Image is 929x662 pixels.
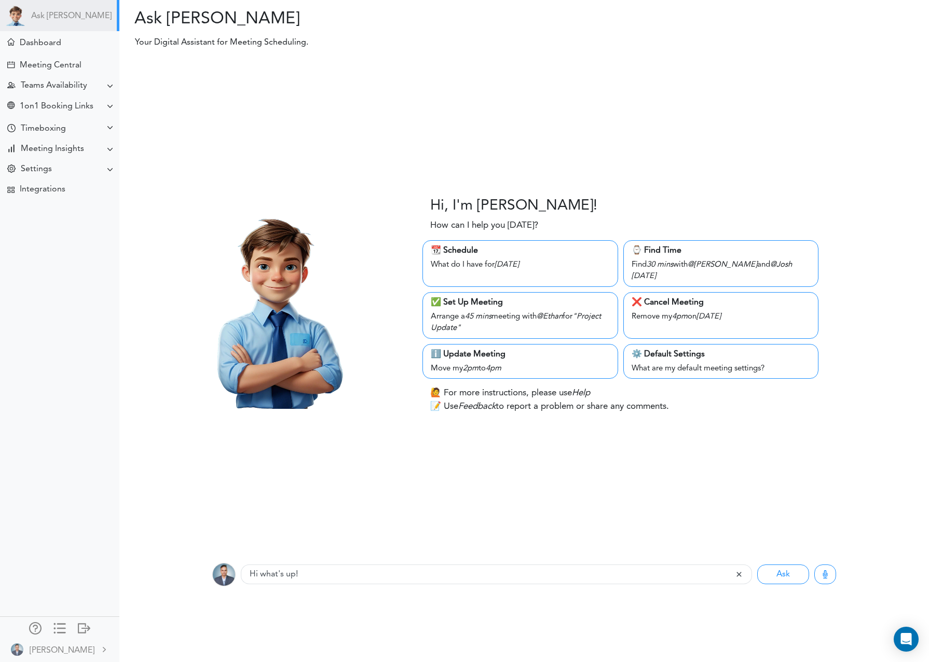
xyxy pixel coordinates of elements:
div: Time Your Goals [7,124,16,134]
h2: Ask [PERSON_NAME] [127,9,516,29]
div: Remove my on [632,309,810,323]
i: 45 mins [465,313,491,321]
p: 📝 Use to report a problem or share any comments. [430,400,669,413]
div: Share Meeting Link [7,102,15,112]
i: Help [572,389,590,397]
i: 4pm [486,365,501,373]
div: 📆 Schedule [431,244,609,257]
i: [DATE] [495,261,519,269]
img: Theo.png [171,202,379,409]
i: Feedback [458,402,496,411]
div: 1on1 Booking Links [20,102,93,112]
div: ⌚️ Find Time [632,244,810,257]
i: @[PERSON_NAME] [688,261,757,269]
div: Meeting Central [20,61,81,71]
div: Show only icons [53,622,66,632]
i: 2pm [463,365,479,373]
div: Settings [21,164,52,174]
div: Open Intercom Messenger [894,627,919,652]
a: Change side menu [53,622,66,637]
div: ❌ Cancel Meeting [632,296,810,309]
div: Timeboxing [21,124,66,134]
i: 30 mins [647,261,673,269]
img: BWv8PPf8N0ctf3JvtTlAAAAAASUVORK5CYII= [11,643,23,656]
div: Integrations [20,185,65,195]
h3: Hi, I'm [PERSON_NAME]! [430,198,597,215]
div: ✅ Set Up Meeting [431,296,609,309]
div: Meeting Insights [21,144,84,154]
i: [DATE] [696,313,721,321]
div: Teams Availability [21,81,87,91]
div: ⚙️ Default Settings [632,348,810,361]
div: What do I have for [431,257,609,271]
div: Manage Members and Externals [29,622,42,632]
div: What are my default meeting settings? [632,361,810,375]
div: Meeting Dashboard [7,38,15,46]
p: Your Digital Assistant for Meeting Scheduling. [128,36,694,49]
i: @Josh [770,261,792,269]
div: Move my to [431,361,609,375]
div: Log out [78,622,90,632]
img: Powered by TEAMCAL AI [5,5,26,26]
img: BWv8PPf8N0ctf3JvtTlAAAAAASUVORK5CYII= [212,563,236,586]
div: Create Meeting [7,61,15,68]
a: [PERSON_NAME] [1,638,118,661]
i: [DATE] [632,272,656,280]
div: [PERSON_NAME] [30,644,94,657]
button: Ask [757,564,809,584]
div: ℹ️ Update Meeting [431,348,609,361]
p: 🙋 For more instructions, please use [430,387,590,400]
div: Dashboard [20,38,61,48]
i: 4pm [672,313,688,321]
a: Ask [PERSON_NAME] [31,11,112,21]
div: TEAMCAL AI Workflow Apps [7,186,15,194]
div: Arrange a meeting with for [431,309,609,335]
i: @Ethan [537,313,563,321]
a: Manage Members and Externals [29,622,42,637]
p: How can I help you [DATE]? [430,219,538,232]
div: Find with and [632,257,810,283]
